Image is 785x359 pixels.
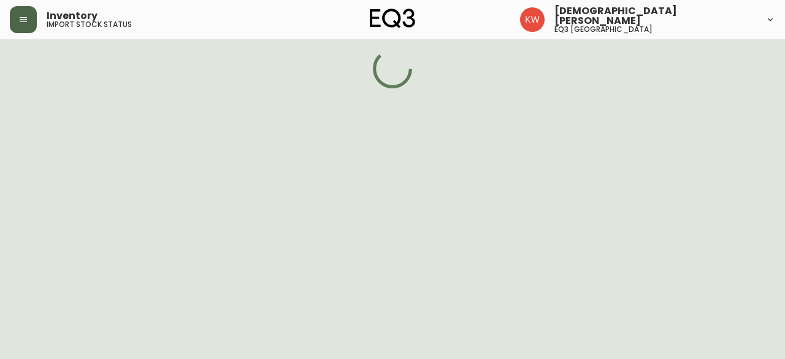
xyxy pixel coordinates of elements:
[554,6,756,26] span: [DEMOGRAPHIC_DATA][PERSON_NAME]
[47,11,98,21] span: Inventory
[370,9,415,28] img: logo
[47,21,132,28] h5: import stock status
[554,26,653,33] h5: eq3 [GEOGRAPHIC_DATA]
[520,7,545,32] img: f33162b67396b0982c40ce2a87247151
